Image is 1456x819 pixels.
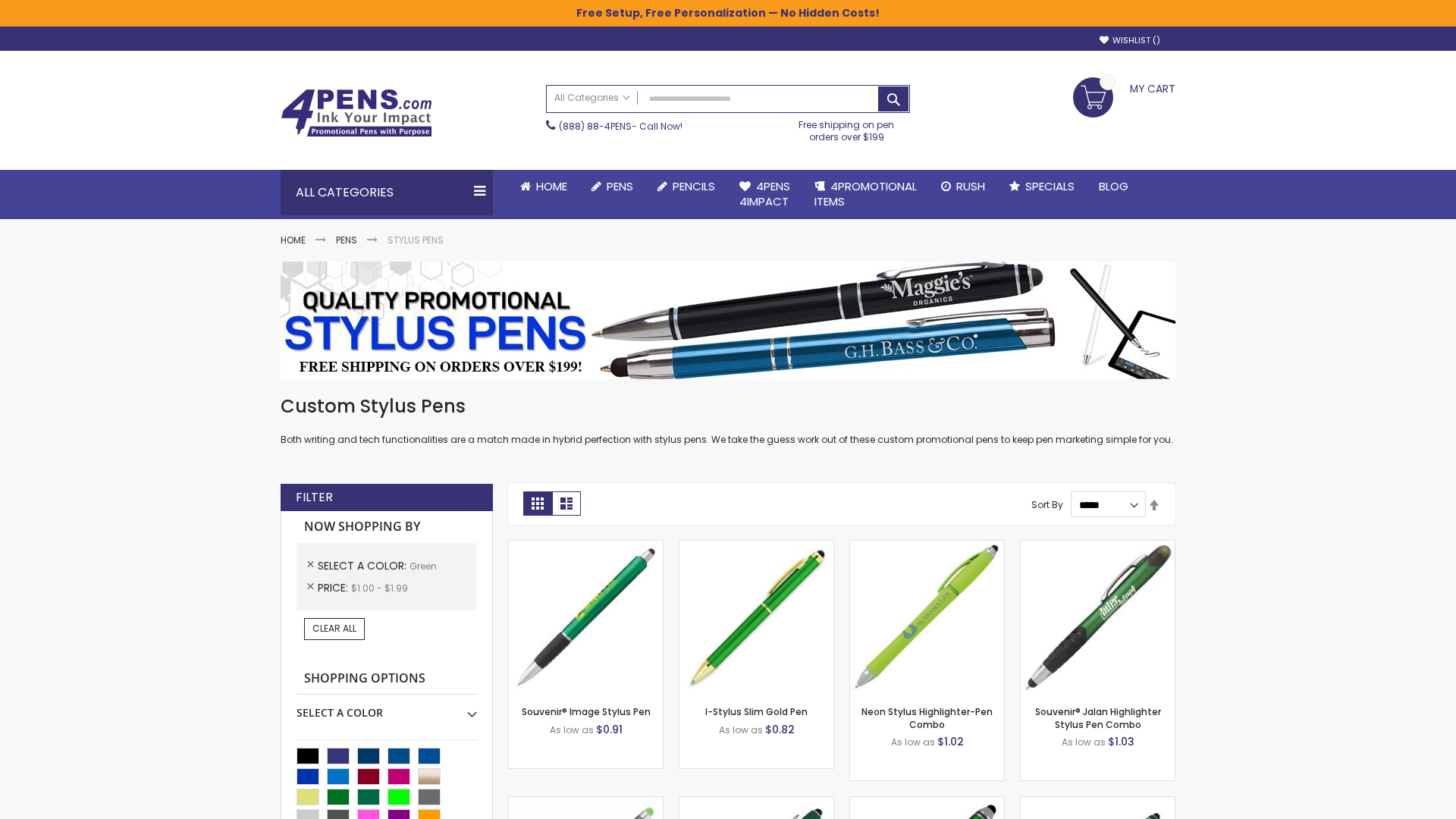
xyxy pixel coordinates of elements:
[1062,736,1106,748] span: As low as
[937,734,964,749] span: $1.02
[929,170,997,203] a: Rush
[388,234,444,246] strong: Stylus Pens
[679,541,833,695] img: I-Stylus Slim Gold-Green
[1031,498,1063,511] label: Sort By
[1021,796,1175,809] a: Colter Stylus Twist Metal Pen-Green
[509,796,663,809] a: Islander Softy Gel with Stylus - ColorJet Imprint-Green
[607,178,633,194] span: Pens
[336,234,357,246] a: Pens
[509,541,663,695] img: Souvenir® Image Stylus Pen-Green
[997,170,1087,203] a: Specials
[509,540,663,553] a: Souvenir® Image Stylus Pen-Green
[802,170,929,219] a: 4PROMOTIONALITEMS
[409,560,437,573] span: Green
[281,170,493,215] div: All Categories
[1021,541,1175,695] img: Souvenir® Jalan Highlighter Stylus Pen Combo-Green
[550,723,594,736] span: As low as
[351,582,408,595] span: $1.00 - $1.99
[297,695,477,720] div: Select A Color
[554,92,630,104] span: All Categories
[956,178,985,194] span: Rush
[297,663,477,695] strong: Shopping Options
[783,113,911,143] div: Free shipping on pen orders over $199
[508,170,579,203] a: Home
[547,86,638,111] a: All Categories
[281,89,432,137] img: 4Pens Custom Pens and Promotional Products
[536,178,567,194] span: Home
[312,622,356,635] span: Clear All
[1099,178,1128,194] span: Blog
[850,796,1004,809] a: Kyra Pen with Stylus and Flashlight-Green
[705,705,808,718] a: I-Stylus Slim Gold Pen
[296,489,333,506] strong: Filter
[673,178,715,194] span: Pencils
[523,491,552,516] strong: Grid
[281,234,306,246] a: Home
[1108,734,1134,749] span: $1.03
[861,705,993,730] a: Neon Stylus Highlighter-Pen Combo
[559,120,682,133] span: - Call Now!
[281,394,1175,447] div: Both writing and tech functionalities are a match made in hybrid perfection with stylus pens. We ...
[1025,178,1075,194] span: Specials
[559,120,632,133] a: (888) 88-4PENS
[850,540,1004,553] a: Neon Stylus Highlighter-Pen Combo-Green
[727,170,802,219] a: 4Pens4impact
[1021,540,1175,553] a: Souvenir® Jalan Highlighter Stylus Pen Combo-Green
[1035,705,1161,730] a: Souvenir® Jalan Highlighter Stylus Pen Combo
[850,541,1004,695] img: Neon Stylus Highlighter-Pen Combo-Green
[318,558,409,573] span: Select A Color
[596,722,623,737] span: $0.91
[297,511,477,543] strong: Now Shopping by
[679,796,833,809] a: Custom Soft Touch® Metal Pens with Stylus-Green
[579,170,645,203] a: Pens
[281,394,1175,419] h1: Custom Stylus Pens
[281,262,1175,379] img: Stylus Pens
[765,722,795,737] span: $0.82
[1100,35,1160,46] a: Wishlist
[891,736,935,748] span: As low as
[739,178,790,209] span: 4Pens 4impact
[719,723,763,736] span: As low as
[679,540,833,553] a: I-Stylus Slim Gold-Green
[1087,170,1141,203] a: Blog
[522,705,651,718] a: Souvenir® Image Stylus Pen
[645,170,727,203] a: Pencils
[318,580,351,595] span: Price
[814,178,917,209] span: 4PROMOTIONAL ITEMS
[304,618,365,639] a: Clear All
